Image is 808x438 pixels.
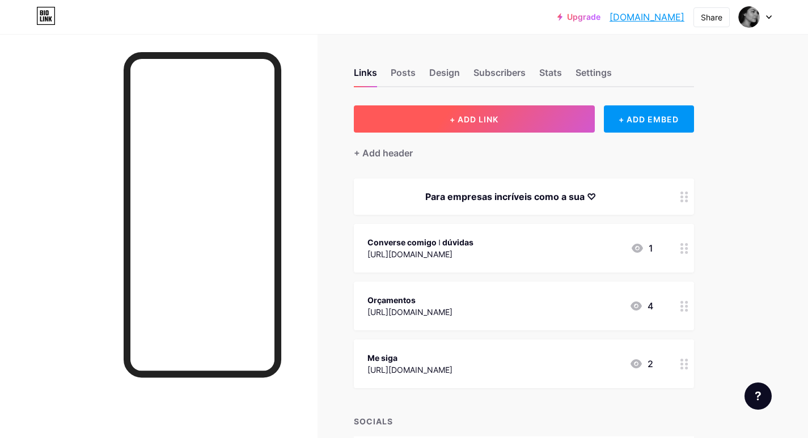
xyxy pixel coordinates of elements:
[367,306,452,318] div: [URL][DOMAIN_NAME]
[354,415,694,427] div: SOCIALS
[354,66,377,86] div: Links
[629,299,653,313] div: 4
[701,11,722,23] div: Share
[367,236,473,248] div: Converse comigo ǀ dúvidas
[576,66,612,86] div: Settings
[367,364,452,376] div: [URL][DOMAIN_NAME]
[631,241,653,255] div: 1
[367,190,653,203] div: Para empresas incríveis como a sua ♡
[367,352,452,364] div: Me siga
[367,294,452,306] div: Orçamentos
[354,105,595,133] button: + ADD LINK
[557,12,600,22] a: Upgrade
[367,248,473,260] div: [URL][DOMAIN_NAME]
[738,6,760,28] img: Sarah Dutra
[539,66,562,86] div: Stats
[629,357,653,371] div: 2
[450,114,498,124] span: + ADD LINK
[429,66,460,86] div: Design
[391,66,416,86] div: Posts
[604,105,694,133] div: + ADD EMBED
[473,66,526,86] div: Subscribers
[610,10,684,24] a: [DOMAIN_NAME]
[354,146,413,160] div: + Add header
